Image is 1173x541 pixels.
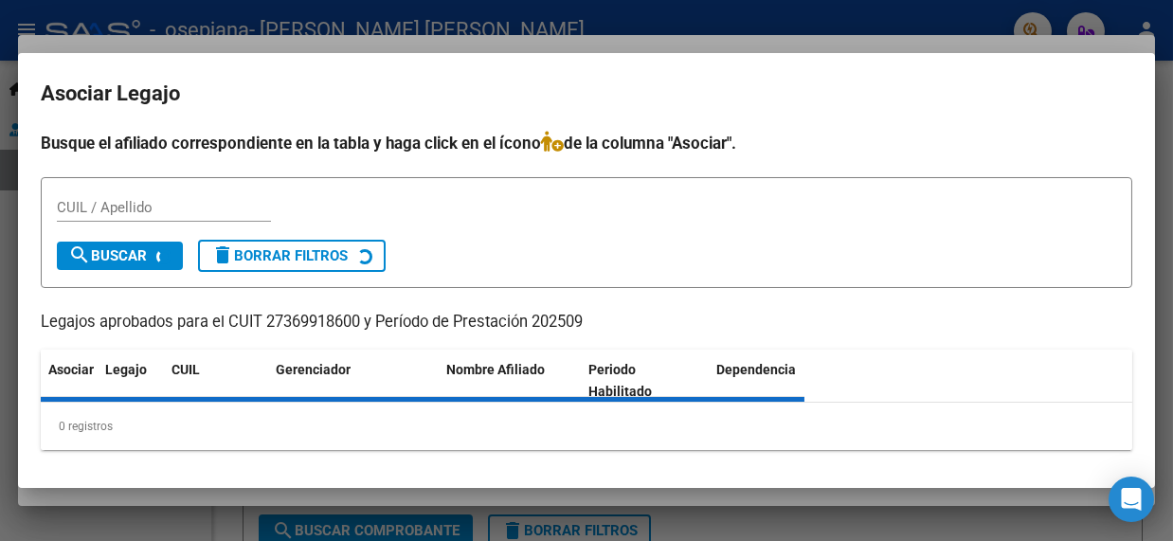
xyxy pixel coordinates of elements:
[41,350,98,412] datatable-header-cell: Asociar
[588,362,652,399] span: Periodo Habilitado
[41,131,1132,155] h4: Busque el afiliado correspondiente en la tabla y haga click en el ícono de la columna "Asociar".
[211,243,234,266] mat-icon: delete
[98,350,164,412] datatable-header-cell: Legajo
[581,350,709,412] datatable-header-cell: Periodo Habilitado
[268,350,439,412] datatable-header-cell: Gerenciador
[276,362,351,377] span: Gerenciador
[171,362,200,377] span: CUIL
[164,350,268,412] datatable-header-cell: CUIL
[68,247,147,264] span: Buscar
[68,243,91,266] mat-icon: search
[709,350,851,412] datatable-header-cell: Dependencia
[105,362,147,377] span: Legajo
[41,311,1132,334] p: Legajos aprobados para el CUIT 27369918600 y Período de Prestación 202509
[57,242,183,270] button: Buscar
[446,362,545,377] span: Nombre Afiliado
[41,76,1132,112] h2: Asociar Legajo
[198,240,386,272] button: Borrar Filtros
[211,247,348,264] span: Borrar Filtros
[1109,477,1154,522] div: Open Intercom Messenger
[716,362,796,377] span: Dependencia
[41,403,1132,450] div: 0 registros
[439,350,581,412] datatable-header-cell: Nombre Afiliado
[48,362,94,377] span: Asociar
